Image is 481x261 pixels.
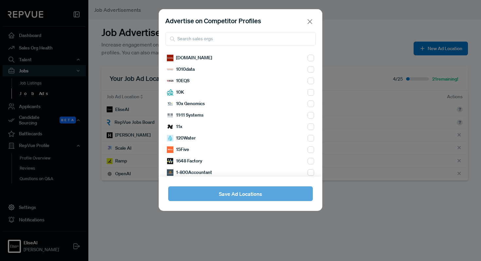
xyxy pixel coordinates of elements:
img: 11x's logo [167,123,173,130]
img: 10EQS's logo [167,78,173,84]
span: 120Water [176,135,196,141]
button: Close [305,17,315,27]
img: 10K's logo [167,89,173,96]
span: 10x Genomics [176,100,205,107]
span: 1-800Accountant [176,169,212,176]
img: 1-800Accountant's logo [167,169,173,176]
span: 11x [176,123,182,130]
div: Advertise on Competitor Profiles [165,16,261,26]
span: 1010data [176,66,195,73]
span: 10K [176,89,184,96]
span: 10EQS [176,77,189,84]
span: [DOMAIN_NAME] [176,54,212,61]
img: 120Water's logo [167,135,173,141]
input: Search sales orgs [165,32,316,46]
img: 10x Genomics's logo [167,101,173,107]
span: 15Five [176,146,189,153]
span: 1648 Factory [176,158,202,164]
img: 1000Bulbs.com's logo [167,55,173,61]
img: 1010data's logo [167,66,173,73]
img: 11:11 Systems's logo [167,112,173,119]
img: 15Five's logo [167,146,173,153]
span: 11:11 Systems [176,112,204,119]
img: 1648 Factory's logo [167,158,173,164]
